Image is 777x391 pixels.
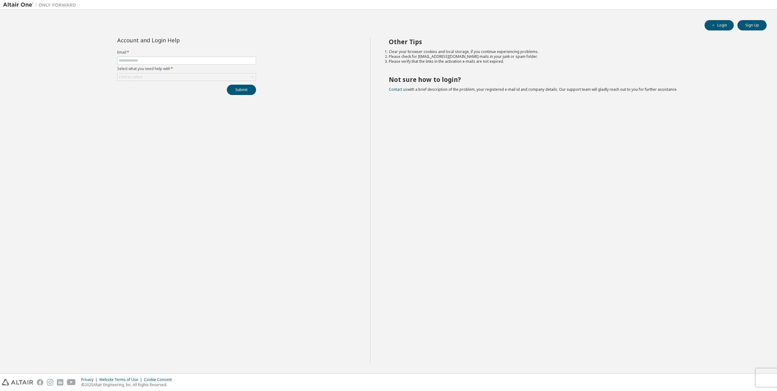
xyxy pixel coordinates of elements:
img: instagram.svg [47,379,53,386]
div: Click to select [118,73,256,81]
div: Privacy [81,377,99,382]
button: Sign Up [737,20,767,30]
h2: Other Tips [389,38,756,46]
div: Website Terms of Use [99,377,144,382]
li: Please check for [EMAIL_ADDRESS][DOMAIN_NAME] mails in your junk or spam folder. [389,54,756,59]
div: Account and Login Help [117,38,228,43]
img: linkedin.svg [57,379,63,386]
button: Submit [227,85,256,95]
a: Contact us [389,87,407,92]
img: Altair One [3,2,79,8]
label: Email [117,50,256,55]
li: Clear your browser cookies and local storage, if you continue experiencing problems. [389,49,756,54]
li: Please verify that the links in the activation e-mails are not expired. [389,59,756,64]
p: © 2025 Altair Engineering, Inc. All Rights Reserved. [81,382,175,387]
span: with a brief description of the problem, your registered e-mail id and company details. Our suppo... [389,87,677,92]
img: youtube.svg [67,379,76,386]
img: altair_logo.svg [2,379,33,386]
h2: Not sure how to login? [389,76,756,83]
div: Click to select [119,75,142,79]
img: facebook.svg [37,379,43,386]
button: Login [705,20,734,30]
label: Select what you need help with [117,66,256,71]
div: Cookie Consent [144,377,175,382]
